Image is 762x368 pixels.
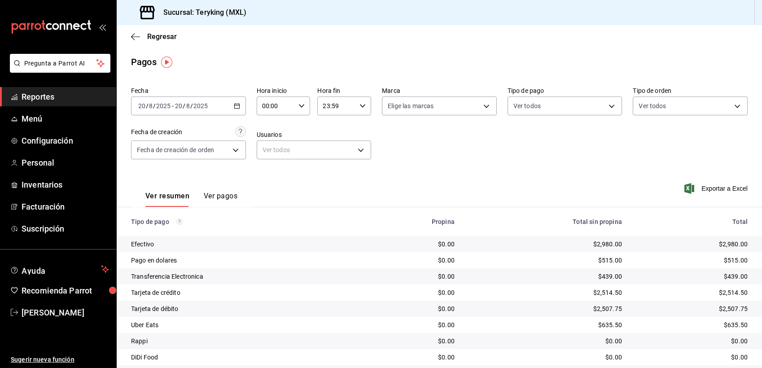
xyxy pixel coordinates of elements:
div: $515.00 [636,256,748,265]
span: Elige las marcas [388,101,434,110]
input: -- [149,102,153,110]
input: -- [138,102,146,110]
div: Transferencia Electronica [131,272,356,281]
div: $2,514.50 [636,288,748,297]
div: $0.00 [371,320,455,329]
span: Ver todos [513,101,541,110]
div: Uber Eats [131,320,356,329]
div: $2,507.75 [469,304,622,313]
a: Pregunta a Parrot AI [6,65,110,74]
span: Sugerir nueva función [11,355,109,364]
span: Regresar [147,32,177,41]
div: $0.00 [371,304,455,313]
span: Facturación [22,201,109,213]
div: $0.00 [469,337,622,346]
button: Ver resumen [145,192,189,207]
div: Pagos [131,55,157,69]
span: / [146,102,149,110]
span: Pregunta a Parrot AI [24,59,96,68]
label: Fecha [131,88,246,94]
div: $439.00 [469,272,622,281]
div: Tipo de pago [131,218,356,225]
svg: Los pagos realizados con Pay y otras terminales son montos brutos. [176,219,183,225]
label: Marca [382,88,497,94]
button: Ver pagos [204,192,237,207]
input: -- [175,102,183,110]
span: Fecha de creación de orden [137,145,214,154]
div: $635.50 [636,320,748,329]
div: $2,980.00 [636,240,748,249]
div: DiDi Food [131,353,356,362]
span: Reportes [22,91,109,103]
span: Menú [22,113,109,125]
button: Regresar [131,32,177,41]
div: $0.00 [371,256,455,265]
div: $2,514.50 [469,288,622,297]
div: $0.00 [371,353,455,362]
div: $2,980.00 [469,240,622,249]
span: / [183,102,185,110]
div: Tarjeta de crédito [131,288,356,297]
div: navigation tabs [145,192,237,207]
button: open_drawer_menu [99,23,106,31]
span: / [190,102,193,110]
span: - [172,102,174,110]
div: $515.00 [469,256,622,265]
div: $0.00 [636,353,748,362]
div: Fecha de creación [131,127,182,137]
div: $439.00 [636,272,748,281]
div: Propina [371,218,455,225]
div: $0.00 [371,240,455,249]
label: Usuarios [257,131,372,138]
input: -- [186,102,190,110]
span: Recomienda Parrot [22,285,109,297]
div: $0.00 [371,288,455,297]
div: Ver todos [257,140,372,159]
span: Configuración [22,135,109,147]
div: $635.50 [469,320,622,329]
input: ---- [193,102,208,110]
div: $2,507.75 [636,304,748,313]
label: Hora inicio [257,88,311,94]
button: Exportar a Excel [686,183,748,194]
span: / [153,102,156,110]
div: Efectivo [131,240,356,249]
div: $0.00 [371,337,455,346]
img: Tooltip marker [161,57,172,68]
input: ---- [156,102,171,110]
span: Personal [22,157,109,169]
span: Suscripción [22,223,109,235]
button: Pregunta a Parrot AI [10,54,110,73]
span: [PERSON_NAME] [22,307,109,319]
span: Ayuda [22,264,97,275]
span: Inventarios [22,179,109,191]
div: $0.00 [636,337,748,346]
div: Pago en dolares [131,256,356,265]
div: Total [636,218,748,225]
div: Tarjeta de débito [131,304,356,313]
div: $0.00 [371,272,455,281]
label: Hora fin [317,88,371,94]
div: Total sin propina [469,218,622,225]
label: Tipo de orden [633,88,748,94]
h3: Sucursal: Teryking (MXL) [156,7,246,18]
div: Rappi [131,337,356,346]
label: Tipo de pago [508,88,622,94]
div: $0.00 [469,353,622,362]
span: Ver todos [639,101,666,110]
